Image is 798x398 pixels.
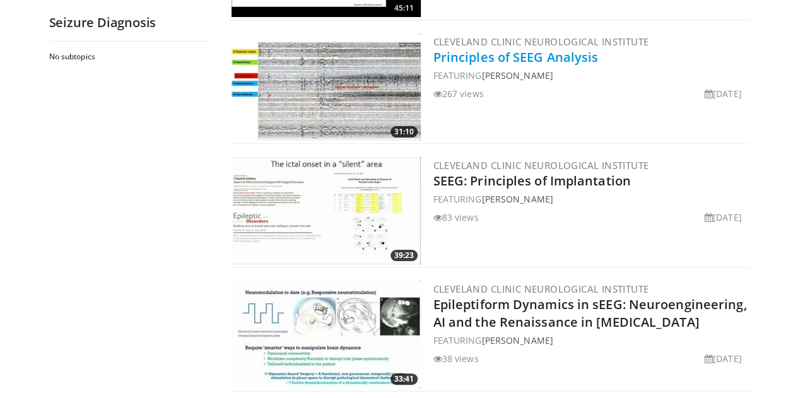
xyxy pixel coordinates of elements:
[232,33,421,141] img: fbb486e3-6843-4b1a-a688-8bc428a661a8.300x170_q85_crop-smart_upscale.jpg
[481,193,553,205] a: [PERSON_NAME]
[433,192,747,206] div: FEATURING
[433,296,747,331] a: Epileptiform Dynamics in sEEG: Neuroengineering, AI and the Renaissance in [MEDICAL_DATA]
[433,352,479,365] li: 38 views
[705,352,742,365] li: [DATE]
[481,69,553,81] a: [PERSON_NAME]
[433,283,649,295] a: Cleveland Clinic Neurological Institute
[433,172,631,189] a: SEEG: Principles of Implantation
[390,250,418,261] span: 39:23
[390,373,418,385] span: 33:41
[390,126,418,138] span: 31:10
[390,3,418,14] span: 45:11
[232,281,421,388] img: 332ca361-adcf-436e-9f9e-859e3d38c195.300x170_q85_crop-smart_upscale.jpg
[433,35,649,48] a: Cleveland Clinic Neurological Institute
[49,15,210,31] h2: Seizure Diagnosis
[705,211,742,224] li: [DATE]
[705,87,742,100] li: [DATE]
[433,87,484,100] li: 267 views
[481,334,553,346] a: [PERSON_NAME]
[433,211,479,224] li: 83 views
[433,49,599,66] a: Principles of SEEG Analysis
[49,52,207,62] h2: No subtopics
[433,159,649,172] a: Cleveland Clinic Neurological Institute
[232,33,421,141] a: 31:10
[232,157,421,264] img: 430d8f19-e513-4181-819d-437209127da0.300x170_q85_crop-smart_upscale.jpg
[232,281,421,388] a: 33:41
[433,334,747,347] div: FEATURING
[433,69,747,82] div: FEATURING
[232,157,421,264] a: 39:23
